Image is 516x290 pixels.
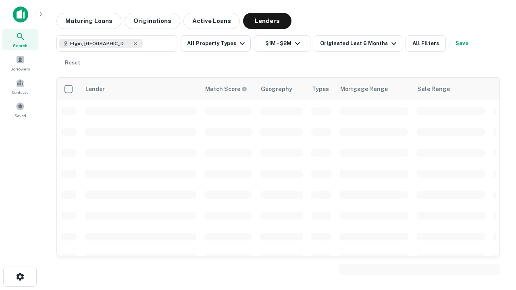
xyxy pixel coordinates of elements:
[10,66,30,72] span: Borrowers
[406,35,446,52] button: All Filters
[181,35,251,52] button: All Property Types
[320,39,399,48] div: Originated Last 6 Months
[81,78,200,100] th: Lender
[261,84,292,94] div: Geography
[2,52,38,74] a: Borrowers
[256,78,307,100] th: Geography
[56,13,121,29] button: Maturing Loans
[307,78,335,100] th: Types
[2,99,38,120] a: Saved
[85,84,105,94] div: Lender
[70,40,131,47] span: Elgin, [GEOGRAPHIC_DATA], [GEOGRAPHIC_DATA]
[13,42,27,49] span: Search
[60,55,85,71] button: Reset
[312,84,329,94] div: Types
[13,6,28,23] img: capitalize-icon.png
[417,84,450,94] div: Sale Range
[340,84,388,94] div: Mortgage Range
[15,112,26,119] span: Saved
[12,89,28,95] span: Contacts
[476,226,516,264] iframe: Chat Widget
[205,85,247,93] div: Capitalize uses an advanced AI algorithm to match your search with the best lender. The match sco...
[205,85,246,93] h6: Match Score
[335,78,412,100] th: Mortgage Range
[449,35,475,52] button: Save your search to get updates of matches that match your search criteria.
[243,13,291,29] button: Lenders
[200,78,256,100] th: Capitalize uses an advanced AI algorithm to match your search with the best lender. The match sco...
[254,35,310,52] button: $1M - $2M
[2,75,38,97] a: Contacts
[125,13,180,29] button: Originations
[183,13,240,29] button: Active Loans
[412,78,489,100] th: Sale Range
[314,35,402,52] button: Originated Last 6 Months
[2,29,38,50] a: Search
